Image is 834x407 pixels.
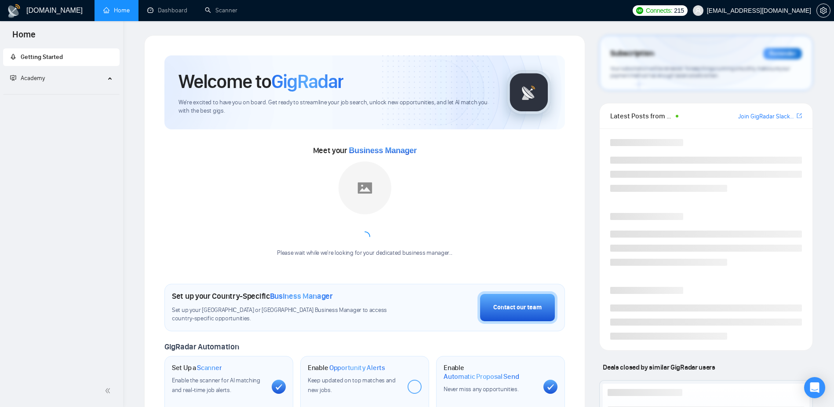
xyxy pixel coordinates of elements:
[444,385,518,393] span: Never miss any opportunities.
[349,146,417,155] span: Business Manager
[695,7,701,14] span: user
[21,53,63,61] span: Getting Started
[804,377,825,398] div: Open Intercom Messenger
[178,99,493,115] span: We're excited to have you on board. Get ready to streamline your job search, unlock new opportuni...
[10,54,16,60] span: rocket
[610,65,790,79] span: Your subscription will be renewed. To keep things running smoothly, make sure your payment method...
[816,4,830,18] button: setting
[172,291,333,301] h1: Set up your Country-Specific
[636,7,643,14] img: upwork-logo.png
[797,112,802,120] a: export
[5,28,43,47] span: Home
[357,230,372,245] span: loading
[329,363,385,372] span: Opportunity Alerts
[797,112,802,119] span: export
[178,70,343,93] h1: Welcome to
[172,306,403,323] span: Set up your [GEOGRAPHIC_DATA] or [GEOGRAPHIC_DATA] Business Manager to access country-specific op...
[270,291,333,301] span: Business Manager
[164,342,239,352] span: GigRadar Automation
[674,6,684,15] span: 215
[493,303,542,312] div: Contact our team
[172,377,260,394] span: Enable the scanner for AI matching and real-time job alerts.
[599,359,718,375] span: Deals closed by similar GigRadar users
[7,4,21,18] img: logo
[10,74,45,82] span: Academy
[197,363,222,372] span: Scanner
[816,7,830,14] a: setting
[444,372,519,381] span: Automatic Proposal Send
[271,70,343,93] span: GigRadar
[308,363,385,372] h1: Enable
[10,75,16,81] span: fund-projection-screen
[105,386,113,395] span: double-left
[646,6,672,15] span: Connects:
[763,48,802,59] div: Reminder
[21,74,45,82] span: Academy
[610,46,654,61] span: Subscription
[610,110,673,121] span: Latest Posts from the GigRadar Community
[477,291,557,324] button: Contact our team
[172,363,222,372] h1: Set Up a
[507,70,551,114] img: gigradar-logo.png
[738,112,795,121] a: Join GigRadar Slack Community
[205,7,237,14] a: searchScanner
[272,249,458,257] div: Please wait while we're looking for your dedicated business manager...
[3,91,120,96] li: Academy Homepage
[817,7,830,14] span: setting
[103,7,130,14] a: homeHome
[308,377,396,394] span: Keep updated on top matches and new jobs.
[3,48,120,66] li: Getting Started
[444,363,536,381] h1: Enable
[313,146,417,155] span: Meet your
[147,7,187,14] a: dashboardDashboard
[339,161,391,214] img: placeholder.png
